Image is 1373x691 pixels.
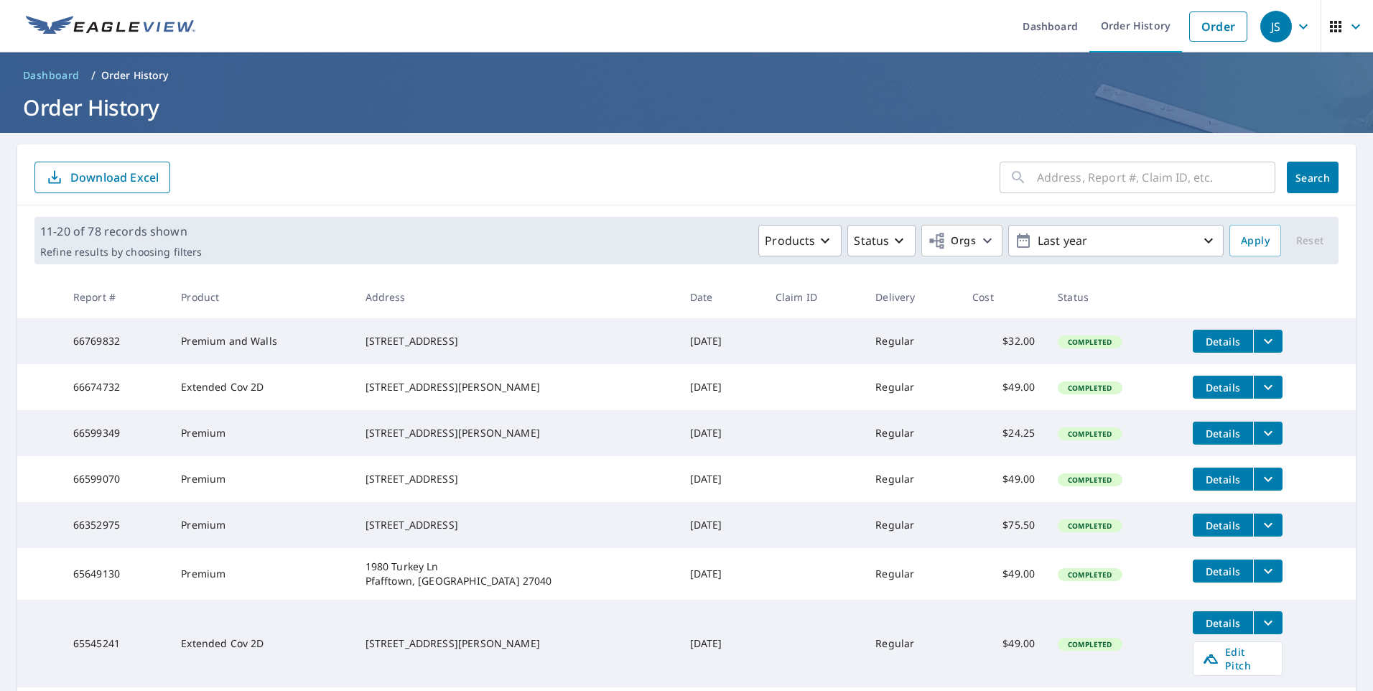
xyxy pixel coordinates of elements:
a: Dashboard [17,64,85,87]
td: $75.50 [961,502,1046,548]
span: Completed [1059,337,1120,347]
span: Completed [1059,475,1120,485]
span: Details [1201,473,1244,486]
span: Details [1201,565,1244,578]
button: Last year [1008,225,1224,256]
td: Regular [864,548,961,600]
button: detailsBtn-66352975 [1193,514,1253,537]
button: detailsBtn-66769832 [1193,330,1253,353]
span: Completed [1059,429,1120,439]
td: 66352975 [62,502,169,548]
li: / [91,67,96,84]
td: Regular [864,456,961,502]
td: [DATE] [679,364,764,410]
button: Search [1287,162,1339,193]
td: Extended Cov 2D [169,364,353,410]
button: Orgs [921,225,1002,256]
button: filesDropdownBtn-66352975 [1253,514,1283,537]
span: Completed [1059,639,1120,649]
button: detailsBtn-65545241 [1193,611,1253,634]
span: Completed [1059,383,1120,393]
span: Completed [1059,570,1120,580]
td: $49.00 [961,456,1046,502]
th: Address [354,276,679,318]
nav: breadcrumb [17,64,1356,87]
a: Order [1189,11,1247,42]
p: 11-20 of 78 records shown [40,223,202,240]
td: [DATE] [679,600,764,687]
div: [STREET_ADDRESS][PERSON_NAME] [366,636,667,651]
td: Premium and Walls [169,318,353,364]
span: Edit Pitch [1202,645,1273,672]
button: detailsBtn-66674732 [1193,376,1253,399]
th: Status [1046,276,1181,318]
img: EV Logo [26,16,195,37]
p: Download Excel [70,170,159,185]
td: 65545241 [62,600,169,687]
h1: Order History [17,93,1356,122]
td: Regular [864,410,961,456]
td: Regular [864,502,961,548]
p: Refine results by choosing filters [40,246,202,259]
td: Premium [169,502,353,548]
th: Delivery [864,276,961,318]
button: filesDropdownBtn-66599070 [1253,468,1283,491]
th: Claim ID [764,276,865,318]
td: 65649130 [62,548,169,600]
p: Last year [1032,228,1200,254]
td: [DATE] [679,502,764,548]
span: Details [1201,519,1244,532]
td: 66769832 [62,318,169,364]
div: 1980 Turkey Ln Pfafftown, [GEOGRAPHIC_DATA] 27040 [366,560,667,588]
span: Details [1201,427,1244,440]
button: detailsBtn-66599349 [1193,422,1253,445]
input: Address, Report #, Claim ID, etc. [1037,157,1275,198]
a: Edit Pitch [1193,641,1283,676]
div: JS [1260,11,1292,42]
td: Regular [864,364,961,410]
div: [STREET_ADDRESS] [366,518,667,532]
span: Details [1201,616,1244,630]
th: Date [679,276,764,318]
span: Details [1201,381,1244,394]
td: $24.25 [961,410,1046,456]
p: Status [854,232,889,249]
td: [DATE] [679,318,764,364]
td: Premium [169,410,353,456]
td: 66599349 [62,410,169,456]
td: 66674732 [62,364,169,410]
td: [DATE] [679,456,764,502]
td: Extended Cov 2D [169,600,353,687]
td: $49.00 [961,364,1046,410]
td: [DATE] [679,548,764,600]
button: filesDropdownBtn-65649130 [1253,560,1283,583]
td: Regular [864,600,961,687]
button: filesDropdownBtn-66674732 [1253,376,1283,399]
td: Premium [169,456,353,502]
td: $32.00 [961,318,1046,364]
span: Apply [1241,232,1270,250]
th: Cost [961,276,1046,318]
td: Premium [169,548,353,600]
span: Details [1201,335,1244,348]
span: Orgs [928,232,976,250]
button: Products [758,225,842,256]
div: [STREET_ADDRESS] [366,472,667,486]
td: [DATE] [679,410,764,456]
th: Report # [62,276,169,318]
td: 66599070 [62,456,169,502]
button: filesDropdownBtn-65545241 [1253,611,1283,634]
span: Dashboard [23,68,80,83]
p: Products [765,232,815,249]
td: Regular [864,318,961,364]
button: detailsBtn-66599070 [1193,468,1253,491]
td: $49.00 [961,600,1046,687]
div: [STREET_ADDRESS][PERSON_NAME] [366,380,667,394]
button: Apply [1229,225,1281,256]
span: Search [1298,171,1327,185]
td: $49.00 [961,548,1046,600]
p: Order History [101,68,169,83]
span: Completed [1059,521,1120,531]
button: Status [847,225,916,256]
button: detailsBtn-65649130 [1193,560,1253,583]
